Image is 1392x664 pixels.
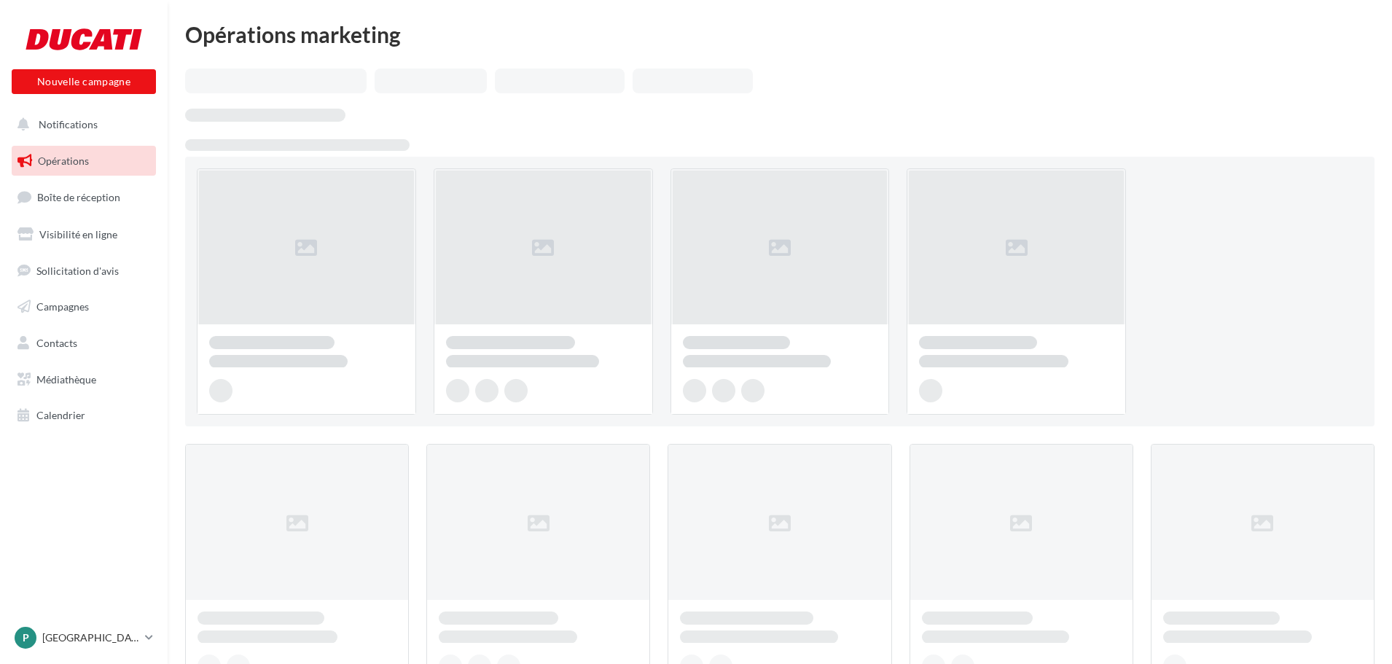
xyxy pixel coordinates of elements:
span: P [23,630,29,645]
span: Médiathèque [36,373,96,386]
a: Contacts [9,328,159,359]
p: [GEOGRAPHIC_DATA] [42,630,139,645]
span: Notifications [39,118,98,130]
span: Boîte de réception [37,191,120,203]
span: Sollicitation d'avis [36,264,119,276]
span: Calendrier [36,409,85,421]
a: Visibilité en ligne [9,219,159,250]
a: Sollicitation d'avis [9,256,159,286]
a: P [GEOGRAPHIC_DATA] [12,624,156,652]
a: Opérations [9,146,159,176]
a: Boîte de réception [9,181,159,213]
a: Calendrier [9,400,159,431]
span: Opérations [38,155,89,167]
span: Campagnes [36,300,89,313]
button: Notifications [9,109,153,140]
button: Nouvelle campagne [12,69,156,94]
span: Visibilité en ligne [39,228,117,241]
div: Opérations marketing [185,23,1375,45]
a: Médiathèque [9,364,159,395]
a: Campagnes [9,292,159,322]
span: Contacts [36,337,77,349]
